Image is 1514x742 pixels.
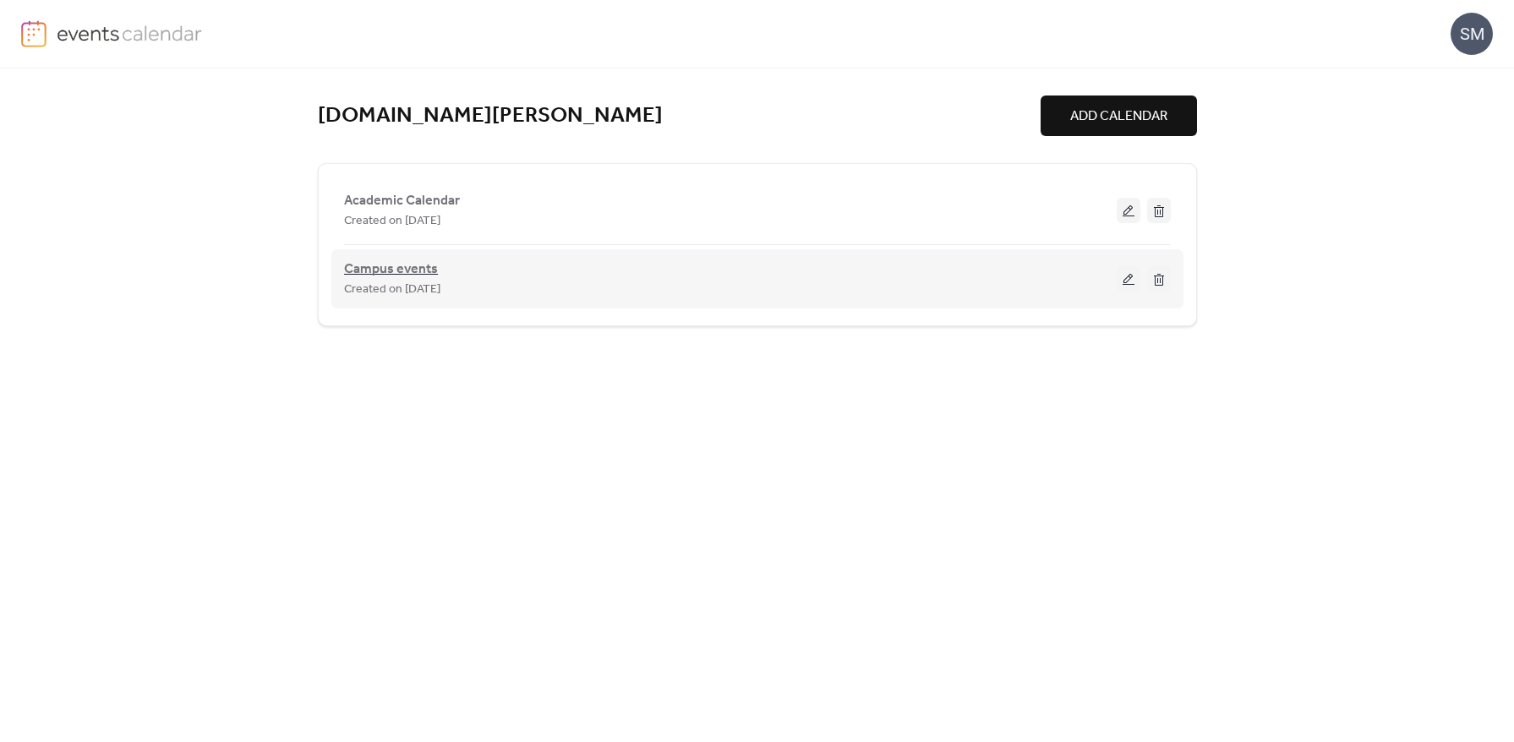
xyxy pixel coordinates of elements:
[344,196,460,205] a: Academic Calendar
[344,280,440,300] span: Created on [DATE]
[21,20,46,47] img: logo
[1041,95,1197,136] button: ADD CALENDAR
[318,102,663,130] a: [DOMAIN_NAME][PERSON_NAME]
[1451,13,1493,55] div: SM
[344,265,438,275] a: Campus events
[344,259,438,280] span: Campus events
[1070,106,1167,127] span: ADD CALENDAR
[344,211,440,232] span: Created on [DATE]
[344,191,460,211] span: Academic Calendar
[57,20,203,46] img: logo-type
